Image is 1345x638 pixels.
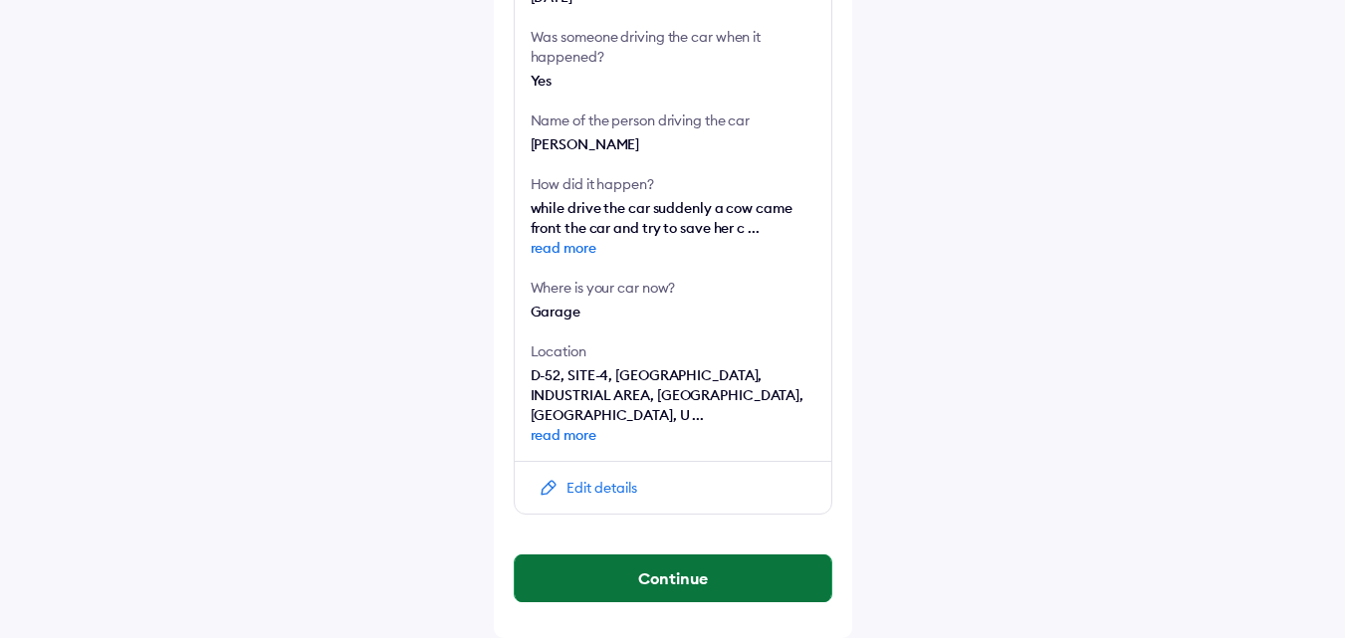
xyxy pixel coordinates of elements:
[531,302,815,321] div: Garage
[531,27,815,67] div: Was someone driving the car when it happened?
[531,366,815,445] span: D-52, SITE-4, [GEOGRAPHIC_DATA], INDUSTRIAL AREA, [GEOGRAPHIC_DATA], [GEOGRAPHIC_DATA], U ...
[515,554,831,602] button: Continue
[566,478,637,498] div: Edit details
[531,174,815,194] div: How did it happen?
[531,425,815,445] span: read more
[531,341,815,361] div: Location
[531,71,815,91] div: Yes
[531,238,815,258] span: read more
[531,278,815,298] div: Where is your car now?
[531,110,815,130] div: Name of the person driving the car
[531,199,815,258] span: while drive the car suddenly a cow came front the car and try to save her c ...
[531,134,815,154] div: [PERSON_NAME]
